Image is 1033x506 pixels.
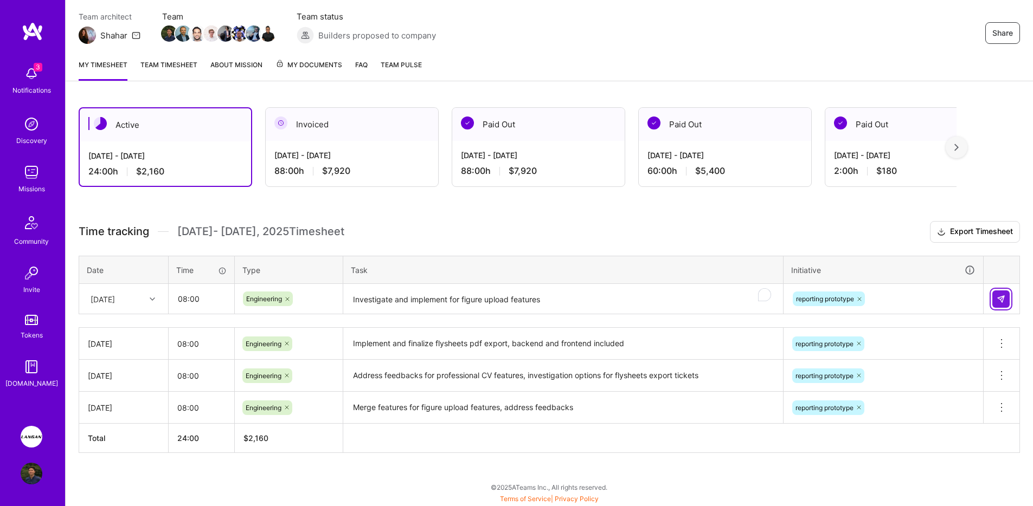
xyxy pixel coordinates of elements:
img: Paid Out [461,116,474,129]
span: Engineering [246,404,281,412]
img: Team Member Avatar [260,25,276,42]
span: Team status [297,11,436,22]
div: [DATE] [88,402,159,413]
img: Team Member Avatar [232,25,248,42]
img: Team Member Avatar [246,25,262,42]
a: Team timesheet [140,59,197,81]
img: Team Member Avatar [175,25,191,42]
div: null [992,290,1011,308]
input: HH:MM [169,361,234,390]
div: 88:00 h [461,165,616,177]
span: | [500,495,599,503]
span: $2,160 [136,166,164,177]
div: Tokens [21,329,43,341]
div: Paid Out [825,108,998,141]
i: icon Download [937,226,946,238]
span: [DATE] - [DATE] , 2025 Timesheet [177,225,344,238]
div: Invite [23,284,40,295]
img: Invite [21,262,42,284]
a: FAQ [355,59,368,81]
input: HH:MM [169,284,234,313]
span: Engineering [246,372,281,380]
div: 2:00 h [834,165,989,177]
a: Langan: AI-Copilot for Environmental Site Assessment [18,426,45,447]
div: [DATE] - [DATE] [834,150,989,161]
div: Notifications [12,85,51,96]
img: User Avatar [21,463,42,484]
img: Builders proposed to company [297,27,314,44]
th: Task [343,256,784,284]
a: Team Member Avatar [162,24,176,43]
textarea: Implement and finalize flysheets pdf export, backend and frontend included [344,329,782,359]
img: teamwork [21,161,42,183]
th: Total [79,424,169,453]
textarea: Merge features for figure upload features, address feedbacks [344,393,782,423]
button: Share [985,22,1020,44]
a: Team Pulse [381,59,422,81]
div: 24:00 h [88,166,242,177]
span: $ 2,160 [243,433,268,443]
img: Paid Out [647,116,660,129]
span: 3 [34,63,42,72]
span: $7,920 [322,165,350,177]
img: bell [21,63,42,85]
div: Community [14,236,49,247]
div: [DATE] [88,370,159,381]
span: Builders proposed to company [318,30,436,41]
a: Team Member Avatar [261,24,275,43]
a: Privacy Policy [555,495,599,503]
img: discovery [21,113,42,135]
textarea: To enrich screen reader interactions, please activate Accessibility in Grammarly extension settings [344,285,782,314]
span: Engineering [246,295,282,303]
a: Terms of Service [500,495,551,503]
img: logo [22,22,43,41]
div: Discovery [16,135,47,146]
span: Share [992,28,1013,38]
span: Time tracking [79,225,149,238]
i: icon Chevron [150,296,155,302]
th: Date [79,256,169,284]
div: 88:00 h [274,165,429,177]
span: $180 [876,165,897,177]
div: [DATE] - [DATE] [88,150,242,161]
a: User Avatar [18,463,45,484]
a: My Documents [275,59,342,81]
img: Community [18,210,44,236]
div: [DATE] - [DATE] [274,150,429,161]
img: Team Member Avatar [161,25,177,42]
img: guide book [21,356,42,378]
img: Paid Out [834,116,847,129]
img: Submit [997,295,1005,303]
span: reporting prototype [795,404,854,412]
span: Engineering [246,340,281,348]
div: [DATE] - [DATE] [647,150,803,161]
span: reporting prototype [796,295,854,303]
div: [DOMAIN_NAME] [5,378,58,389]
a: Team Member Avatar [233,24,247,43]
span: My Documents [275,59,342,71]
div: © 2025 ATeams Inc., All rights reserved. [65,473,1033,501]
span: reporting prototype [795,340,854,348]
img: Team Member Avatar [203,25,220,42]
th: Type [235,256,343,284]
a: About Mission [210,59,262,81]
a: Team Member Avatar [219,24,233,43]
img: Langan: AI-Copilot for Environmental Site Assessment [21,426,42,447]
div: [DATE] [91,293,115,304]
div: Active [80,108,251,141]
div: Initiative [791,264,976,276]
span: reporting prototype [795,372,854,380]
th: 24:00 [169,424,235,453]
a: Team Member Avatar [247,24,261,43]
div: Shahar [100,30,127,41]
div: [DATE] [88,338,159,349]
img: Team Member Avatar [217,25,234,42]
input: HH:MM [169,393,234,422]
img: Team Architect [79,27,96,44]
div: Missions [18,183,45,194]
a: Team Member Avatar [176,24,190,43]
img: Team Member Avatar [189,25,206,42]
div: Paid Out [452,108,625,141]
div: Time [176,264,227,276]
span: Team Pulse [381,61,422,69]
